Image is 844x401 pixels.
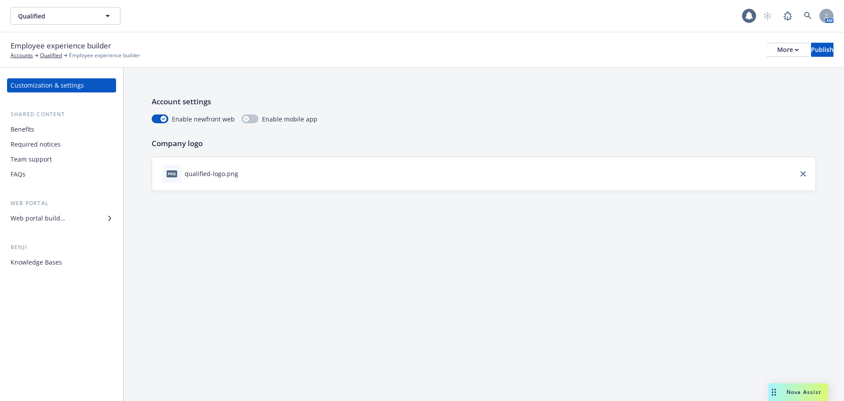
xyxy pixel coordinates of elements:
button: More [767,43,809,57]
a: Start snowing [759,7,776,25]
button: download file [242,169,249,178]
span: Employee experience builder [11,40,111,52]
button: Qualified [11,7,120,25]
div: Drag to move [768,383,779,401]
span: Employee experience builder [69,52,140,59]
a: Report a Bug [779,7,797,25]
a: Accounts [11,52,33,59]
a: Customization & settings [7,78,116,92]
div: Knowledge Bases [11,255,62,269]
button: Nova Assist [768,383,828,401]
div: FAQs [11,167,25,181]
a: Required notices [7,137,116,151]
div: Required notices [11,137,61,151]
div: Benefits [11,122,34,136]
a: close [798,169,808,179]
div: More [777,43,799,56]
span: Nova Assist [786,388,821,396]
span: Enable newfront web [172,114,235,124]
a: Web portal builder [7,211,116,225]
div: Benji [7,243,116,252]
div: Team support [11,152,52,166]
a: Search [799,7,817,25]
div: Web portal [7,199,116,208]
span: Qualified [18,11,94,21]
div: qualified-logo.png [185,169,238,178]
div: Customization & settings [11,78,84,92]
a: FAQs [7,167,116,181]
a: Team support [7,152,116,166]
div: Publish [811,43,833,56]
p: Company logo [152,138,816,149]
button: Publish [811,43,833,57]
a: Benefits [7,122,116,136]
a: Qualified [40,52,62,59]
a: Knowledge Bases [7,255,116,269]
div: Web portal builder [11,211,65,225]
span: png [167,170,177,177]
div: Shared content [7,110,116,119]
span: Enable mobile app [262,114,317,124]
p: Account settings [152,96,816,107]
